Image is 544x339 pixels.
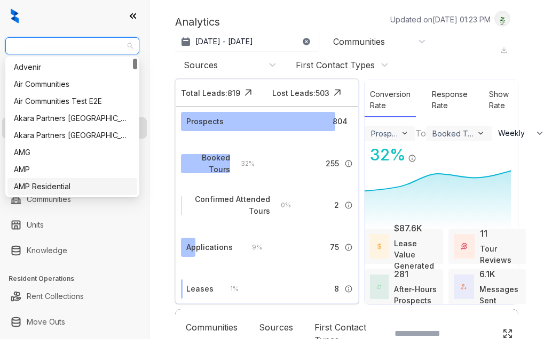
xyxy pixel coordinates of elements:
div: First Contact Types [296,59,375,71]
div: Air Communities [7,76,137,93]
a: Knowledge [27,240,67,261]
div: Air Communities Test E2E [14,95,131,107]
img: TourReviews [461,243,467,249]
li: Communities [2,189,147,210]
div: 281 [394,268,408,280]
li: Move Outs [2,311,147,333]
p: [DATE] - [DATE] [195,36,253,47]
img: Info [344,201,353,209]
div: 0 % [270,199,291,211]
img: TotalFum [461,284,467,289]
div: AMG [7,144,137,161]
div: Advenir [7,59,137,76]
div: Sources [184,59,218,71]
span: 255 [326,158,339,170]
div: Response Rate [427,83,473,117]
div: Messages Sent [479,284,521,306]
div: Confirmed Attended Tours [186,193,270,217]
a: Move Outs [27,311,65,333]
div: AMP Residential [7,178,137,195]
h3: Resident Operations [9,274,149,284]
a: Communities [27,189,71,210]
img: Info [408,154,416,163]
div: Conversion Rate [365,83,416,117]
span: 8 [334,283,339,295]
div: Lost Leads: 503 [272,87,329,99]
div: 6.1K [479,268,495,280]
div: Show Rate [484,83,514,117]
div: Booked Tours [432,129,474,138]
img: Info [344,243,353,252]
div: 11 [480,227,487,240]
div: Akara Partners Phoenix [7,127,137,144]
li: Knowledge [2,240,147,261]
span: Weekly [498,128,531,139]
div: Akara Partners [GEOGRAPHIC_DATA] [14,130,131,141]
img: ViewFilterArrow [476,129,485,138]
span: 804 [333,116,348,127]
span: 2 [334,199,339,211]
div: Lease Value Generated [394,238,438,271]
img: UserAvatar [495,13,510,25]
img: LeaseValue [377,243,381,249]
img: AfterHoursConversations [377,285,381,289]
div: AMP [7,161,137,178]
span: AMG [12,38,133,54]
div: Tour Reviews [480,243,521,265]
a: Units [27,214,44,236]
img: Info [344,285,353,293]
div: Prospects [186,116,224,127]
img: logo [11,9,19,23]
div: Total Leads: 819 [181,87,240,99]
p: Updated on [DATE] 01:23 PM [390,14,491,25]
div: After-Hours Prospects [394,284,438,306]
li: Units [2,214,147,236]
li: Collections [2,143,147,164]
img: Click Icon [502,328,513,339]
div: Advenir [14,61,131,73]
img: Download [500,46,508,54]
div: Akara Partners Nashville [7,110,137,127]
li: Rent Collections [2,286,147,307]
div: AMP Residential [14,181,131,192]
div: Leases [186,283,214,295]
div: Booked Tours [186,152,230,175]
div: 1 % [219,283,239,295]
div: 32 % [365,143,406,167]
span: 75 [330,241,339,253]
div: Air Communities [14,78,131,90]
div: Akara Partners [GEOGRAPHIC_DATA] [14,112,131,124]
div: 9 % [241,241,262,253]
div: AMG [14,147,131,158]
button: [DATE] - [DATE] [175,32,319,51]
img: SearchIcon [480,329,489,337]
div: Applications [186,241,233,253]
img: Click Icon [329,85,345,101]
li: Leads [2,71,147,93]
p: Analytics [175,14,220,30]
div: Prospects [371,129,399,138]
img: Info [344,159,353,168]
a: Rent Collections [27,286,84,307]
img: Click Icon [416,144,432,160]
div: AMP [14,164,131,175]
li: Leasing [2,117,147,139]
img: Click Icon [240,85,256,101]
div: Communities [333,36,385,47]
div: Air Communities Test E2E [7,93,137,110]
img: ViewFilterArrow [400,129,408,137]
div: 32 % [230,158,255,170]
div: To [415,127,426,140]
